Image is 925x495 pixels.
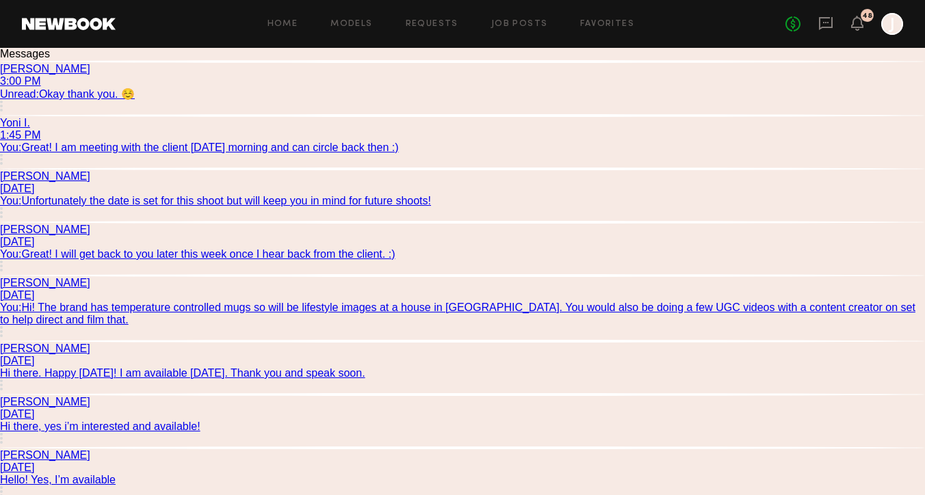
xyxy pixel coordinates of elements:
a: Job Posts [491,20,548,29]
a: Requests [406,20,458,29]
a: J [881,13,903,35]
a: Models [330,20,372,29]
a: Home [268,20,298,29]
a: Favorites [580,20,634,29]
div: 48 [862,12,872,20]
